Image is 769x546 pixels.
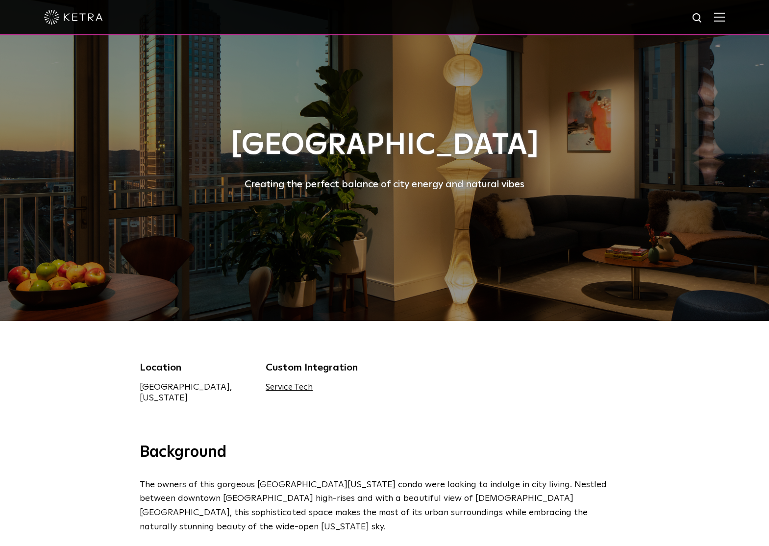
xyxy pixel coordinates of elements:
[140,360,251,375] div: Location
[140,382,251,403] div: [GEOGRAPHIC_DATA], [US_STATE]
[140,176,630,192] div: Creating the perfect balance of city energy and natural vibes
[714,12,725,22] img: Hamburger%20Nav.svg
[266,360,377,375] div: Custom Integration
[44,10,103,25] img: ketra-logo-2019-white
[140,129,630,162] h1: [GEOGRAPHIC_DATA]
[140,443,630,463] h3: Background
[266,383,313,392] a: Service Tech
[692,12,704,25] img: search icon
